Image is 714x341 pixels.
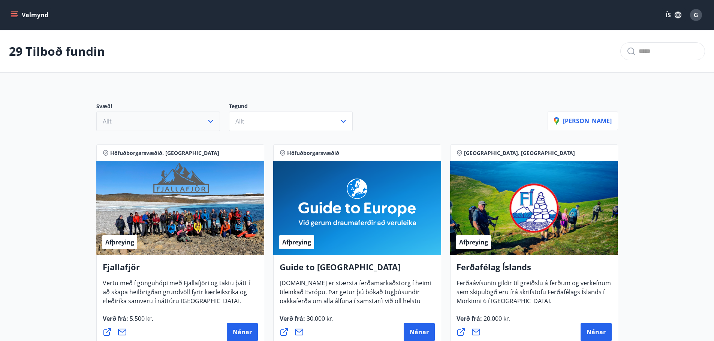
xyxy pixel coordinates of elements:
span: 5.500 kr. [128,314,153,323]
span: Allt [103,117,112,125]
h4: Guide to [GEOGRAPHIC_DATA] [280,261,435,278]
button: Nánar [227,323,258,341]
span: Nánar [587,328,606,336]
span: Nánar [233,328,252,336]
span: [DOMAIN_NAME] er stærsta ferðamarkaðstorg í heimi tileinkað Evrópu. Þar getur þú bókað tugþúsundi... [280,279,431,329]
span: 20.000 kr. [482,314,510,323]
p: Tegund [229,103,362,112]
button: [PERSON_NAME] [548,112,618,130]
span: Höfuðborgarsvæðið [287,149,339,157]
span: Afþreying [105,238,134,246]
span: 30.000 kr. [305,314,334,323]
p: [PERSON_NAME] [554,117,612,125]
span: G [694,11,698,19]
span: Allt [235,117,244,125]
h4: Ferðafélag Íslands [457,261,612,278]
span: [GEOGRAPHIC_DATA], [GEOGRAPHIC_DATA] [464,149,575,157]
span: Nánar [410,328,429,336]
p: 29 Tilboð fundin [9,43,105,60]
span: Verð frá : [103,314,153,329]
h4: Fjallafjör [103,261,258,278]
button: Allt [229,112,353,131]
p: Svæði [96,103,229,112]
span: Vertu með í gönguhópi með Fjallafjöri og taktu þátt í að skapa heilbrigðan grundvöll fyrir kærlei... [103,279,250,311]
span: Afþreying [282,238,311,246]
button: G [687,6,705,24]
button: menu [9,8,51,22]
span: Afþreying [459,238,488,246]
span: Ferðaávísunin gildir til greiðslu á ferðum og verkefnum sem skipulögð eru frá skrifstofu Ferðafél... [457,279,611,311]
span: Verð frá : [280,314,334,329]
span: Höfuðborgarsvæðið, [GEOGRAPHIC_DATA] [110,149,219,157]
button: Nánar [581,323,612,341]
span: Verð frá : [457,314,510,329]
button: Nánar [404,323,435,341]
button: ÍS [662,8,686,22]
button: Allt [96,112,220,131]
